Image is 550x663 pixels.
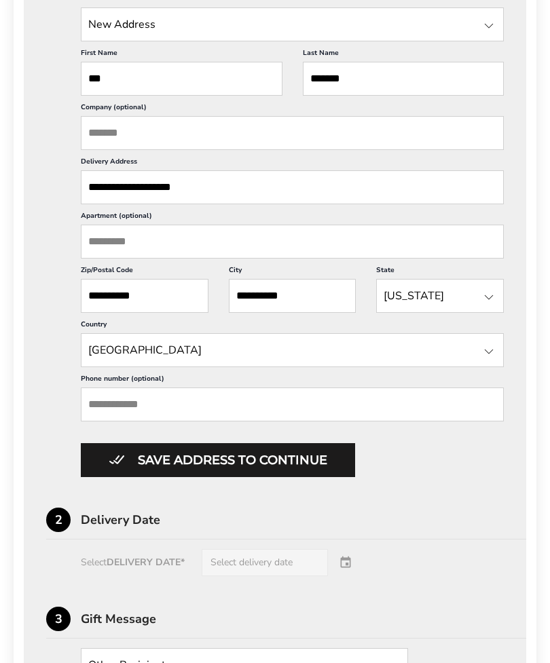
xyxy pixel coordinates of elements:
[46,508,71,532] div: 2
[376,265,504,279] label: State
[81,102,504,116] label: Company (optional)
[81,7,504,41] input: State
[229,279,356,313] input: City
[81,443,355,477] button: Button save address
[81,374,504,387] label: Phone number (optional)
[303,48,505,62] label: Last Name
[81,211,504,225] label: Apartment (optional)
[46,607,71,631] div: 3
[81,225,504,259] input: Apartment
[81,320,504,333] label: Country
[81,116,504,150] input: Company
[81,170,504,204] input: Delivery Address
[81,514,526,526] div: Delivery Date
[303,62,505,96] input: Last Name
[81,265,208,279] label: Zip/Postal Code
[81,157,504,170] label: Delivery Address
[81,333,504,367] input: State
[81,62,282,96] input: First Name
[81,613,526,625] div: Gift Message
[81,48,282,62] label: First Name
[81,279,208,313] input: ZIP
[376,279,504,313] input: State
[229,265,356,279] label: City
